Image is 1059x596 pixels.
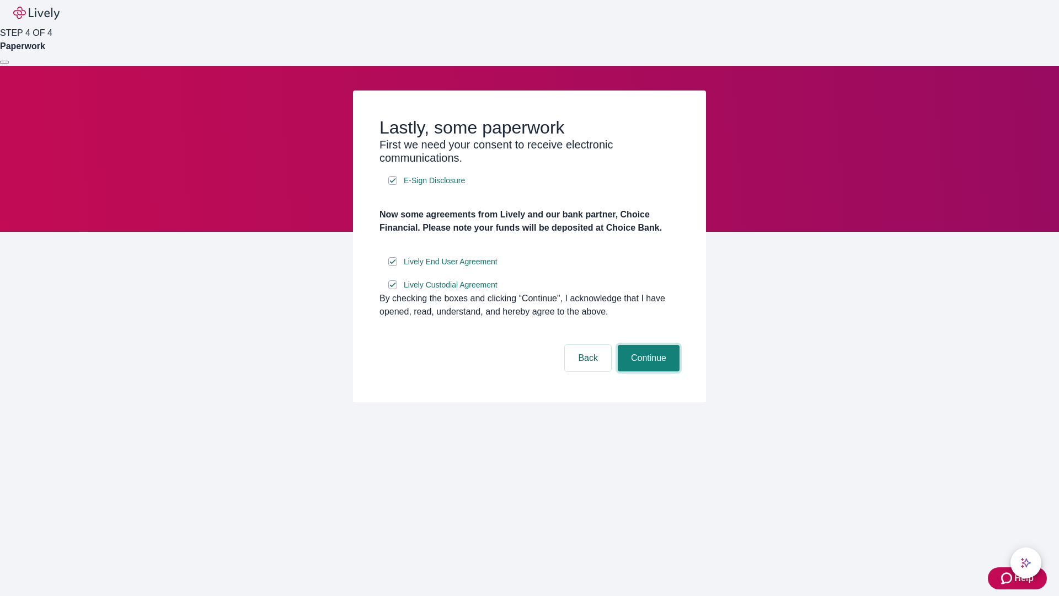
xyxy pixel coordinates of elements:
[404,256,498,268] span: Lively End User Agreement
[379,208,680,235] h4: Now some agreements from Lively and our bank partner, Choice Financial. Please note your funds wi...
[618,345,680,371] button: Continue
[402,255,500,269] a: e-sign disclosure document
[402,278,500,292] a: e-sign disclosure document
[404,175,465,187] span: E-Sign Disclosure
[379,117,680,138] h2: Lastly, some paperwork
[379,138,680,164] h3: First we need your consent to receive electronic communications.
[1010,547,1041,578] button: chat
[404,279,498,291] span: Lively Custodial Agreement
[1020,557,1031,568] svg: Lively AI Assistant
[1001,572,1014,585] svg: Zendesk support icon
[379,292,680,318] div: By checking the boxes and clicking “Continue", I acknowledge that I have opened, read, understand...
[988,567,1047,589] button: Zendesk support iconHelp
[13,7,60,20] img: Lively
[565,345,611,371] button: Back
[1014,572,1034,585] span: Help
[402,174,467,188] a: e-sign disclosure document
